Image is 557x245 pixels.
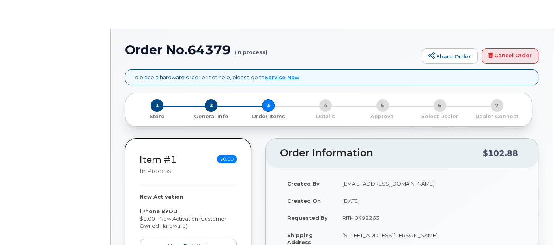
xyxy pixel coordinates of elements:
[422,48,478,64] a: Share Order
[235,43,267,55] small: (in process)
[482,48,538,64] a: Cancel Order
[132,112,183,120] a: 1 Store
[186,113,237,120] p: General Info
[151,99,163,112] span: 1
[287,198,321,204] strong: Created On
[335,209,524,226] td: RITM0492263
[280,148,483,159] h2: Order Information
[125,43,418,57] h1: Order No.64379
[135,113,179,120] p: Store
[335,175,524,192] td: [EMAIL_ADDRESS][DOMAIN_NAME]
[217,155,237,163] span: $0.00
[265,74,299,80] a: Service Now
[140,193,183,200] strong: New Activation
[287,180,320,187] strong: Created By
[205,99,217,112] span: 2
[140,154,177,165] a: Item #1
[140,208,178,214] strong: iPhone BYOD
[133,74,299,81] p: To place a hardware order or get help, please go to
[183,112,240,120] a: 2 General Info
[335,192,524,210] td: [DATE]
[287,215,328,221] strong: Requested By
[483,146,518,161] div: $102.88
[140,167,171,174] small: in process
